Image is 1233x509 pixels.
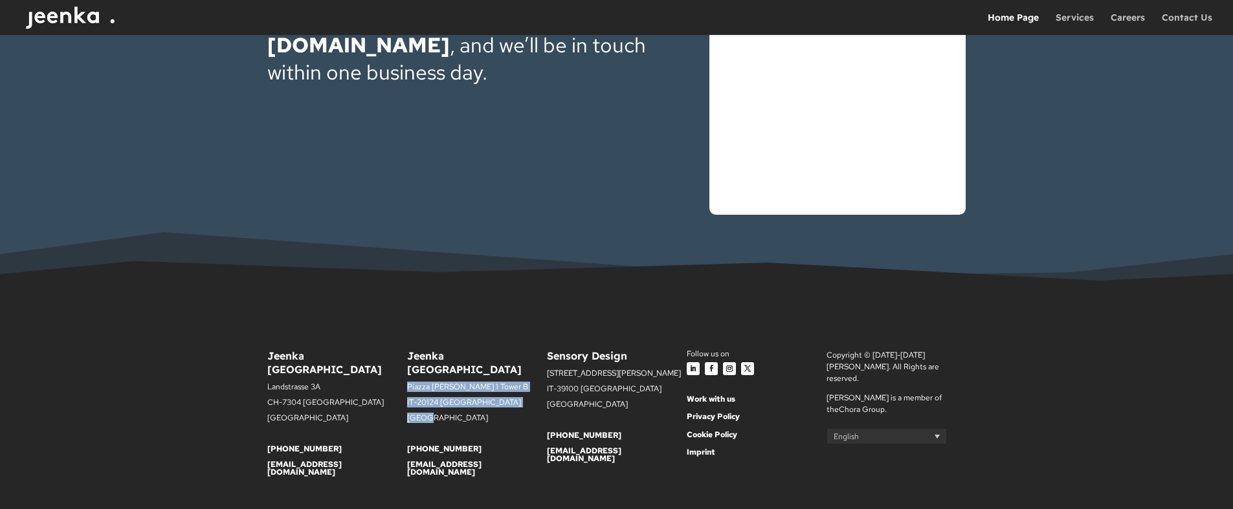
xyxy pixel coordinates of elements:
[407,459,482,477] a: [EMAIL_ADDRESS][DOMAIN_NAME]
[839,404,885,415] a: Chora Group
[827,350,939,384] span: Copyright © [DATE]-[DATE] [PERSON_NAME]. All Rights are reserved.
[547,446,621,464] a: [EMAIL_ADDRESS][DOMAIN_NAME]
[547,430,621,440] a: [PHONE_NUMBER]
[267,459,342,477] a: [EMAIL_ADDRESS][DOMAIN_NAME]
[267,398,407,414] p: CH-7304 [GEOGRAPHIC_DATA]
[267,414,407,429] p: [GEOGRAPHIC_DATA]
[687,362,700,375] a: Follow on LinkedIn
[407,444,482,454] a: [PHONE_NUMBER]
[1056,13,1094,35] a: Services
[723,362,736,375] a: Follow on Instagram
[267,383,407,398] p: Landstrasse 3A
[407,383,547,398] p: Piazza [PERSON_NAME] 1 Tower B
[547,369,687,385] p: [STREET_ADDRESS][PERSON_NAME]
[547,349,687,369] h6: Sensory Design
[407,349,547,383] h6: Jeenka [GEOGRAPHIC_DATA]
[687,394,735,404] a: Work with us
[1111,13,1145,35] a: Careers
[834,431,859,442] span: English
[687,429,737,440] a: Cookie Policy
[407,414,547,429] p: [GEOGRAPHIC_DATA]
[827,392,966,415] p: [PERSON_NAME] is a member of the .
[988,13,1039,35] a: Home Page
[687,447,715,457] a: Imprint
[547,385,687,400] p: IT-39100 [GEOGRAPHIC_DATA]
[1162,13,1212,35] a: Contact Us
[547,400,687,416] p: [GEOGRAPHIC_DATA]
[687,349,827,360] div: Follow us on
[267,349,407,383] h6: Jeenka [GEOGRAPHIC_DATA]
[741,362,754,375] a: Follow on X
[267,444,342,454] a: [PHONE_NUMBER]
[407,398,547,414] p: IT-20124 [GEOGRAPHIC_DATA]
[687,411,740,422] a: Privacy Policy
[705,362,718,375] a: Follow on Facebook
[827,428,947,444] a: English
